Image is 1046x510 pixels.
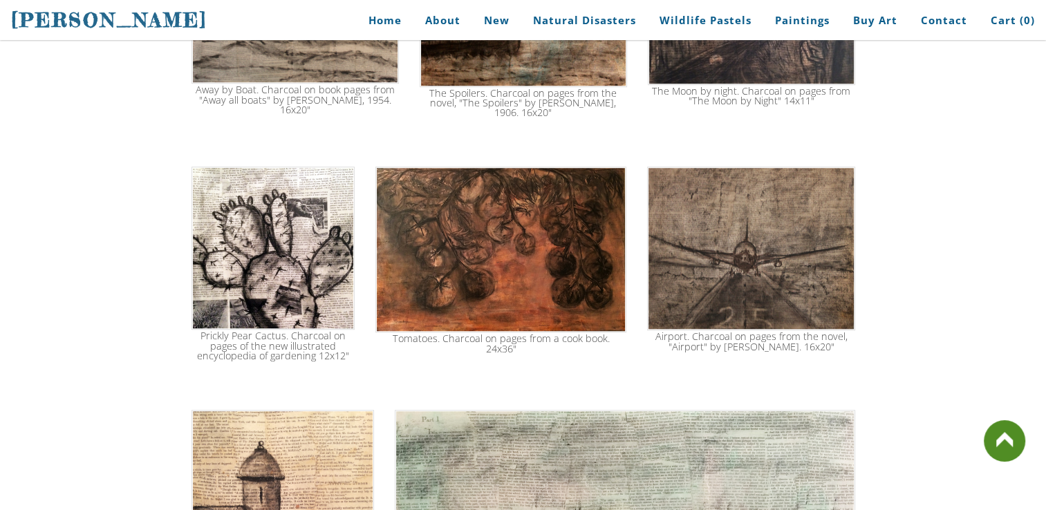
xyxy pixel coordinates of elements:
[647,167,854,331] img: Airport by arthur hailey
[193,331,353,361] div: Prickly Pear Cactus. Charcoal on pages of the new illustrated encyclopedia of gardening 12x12"
[843,5,908,36] a: Buy Art
[375,167,627,332] img: Picture
[648,332,853,352] div: Airport. Charcoal on pages from the novel, "Airport" by [PERSON_NAME]. 16x20"
[415,5,471,36] a: About
[765,5,840,36] a: Paintings
[11,8,207,32] span: [PERSON_NAME]
[649,86,854,106] div: The Moon by night. Charcoal on pages from "The Moon by Night" 14x11"
[348,5,412,36] a: Home
[980,5,1035,36] a: Cart (0)
[523,5,646,36] a: Natural Disasters
[11,7,207,33] a: [PERSON_NAME]
[421,88,626,118] div: The Spoilers. Charcoal on pages from the novel, "The Spoilers" by [PERSON_NAME], 1906. 16x20"
[649,5,762,36] a: Wildlife Pastels
[193,85,398,115] div: Away by Boat. Charcoal on book pages from "Away all boats" by [PERSON_NAME], 1954. 16x20"
[1024,13,1031,27] span: 0
[377,334,626,354] div: Tomatoes. Charcoal on pages from a cook book. 24x36"
[474,5,520,36] a: New
[910,5,978,36] a: Contact
[192,167,355,330] img: prickly pear cactus book art arizona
